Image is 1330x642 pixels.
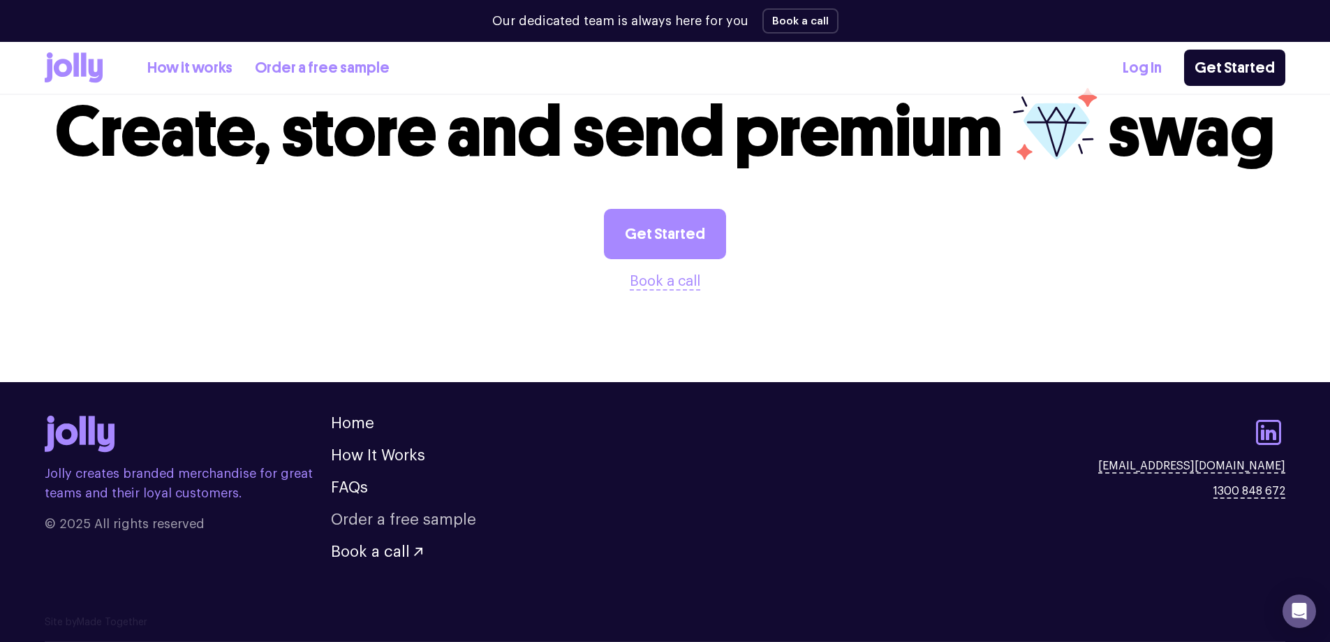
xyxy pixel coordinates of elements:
span: Create, store and send premium [55,89,1003,174]
a: How It Works [331,448,425,463]
div: Open Intercom Messenger [1283,594,1316,628]
button: Book a call [762,8,838,34]
p: Jolly creates branded merchandise for great teams and their loyal customers. [45,464,331,503]
a: Log In [1123,57,1162,80]
a: Order a free sample [255,57,390,80]
button: Book a call [630,270,700,293]
span: © 2025 All rights reserved [45,514,331,534]
span: swag [1108,89,1275,174]
a: Get Started [1184,50,1285,86]
a: [EMAIL_ADDRESS][DOMAIN_NAME] [1098,458,1285,474]
a: Order a free sample [331,512,476,527]
p: Site by [45,615,1285,630]
a: Home [331,416,374,431]
a: How it works [147,57,232,80]
p: Our dedicated team is always here for you [492,12,748,31]
button: Book a call [331,544,422,560]
a: 1300 848 672 [1213,483,1285,499]
a: FAQs [331,480,368,495]
a: Get Started [604,209,726,259]
a: Made Together [77,618,147,627]
span: Book a call [331,544,410,560]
